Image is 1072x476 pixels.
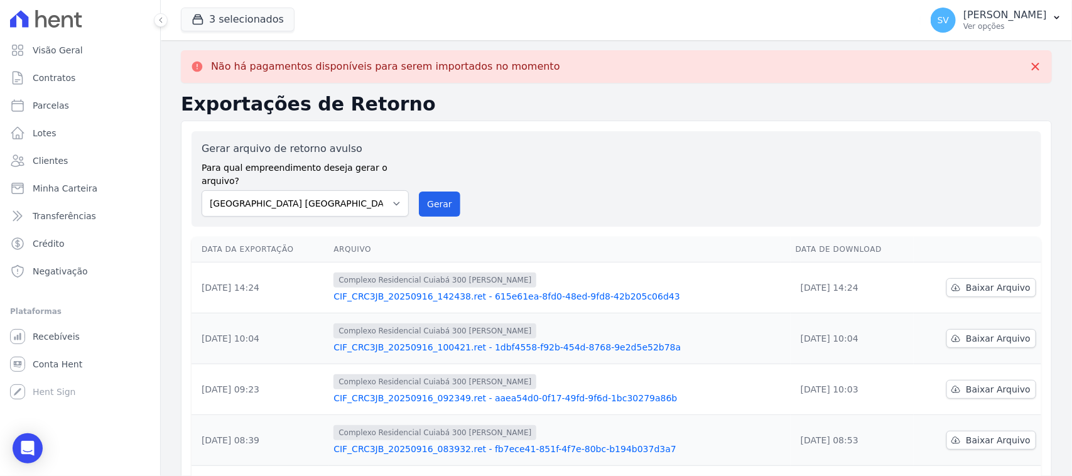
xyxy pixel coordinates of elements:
span: Clientes [33,154,68,167]
span: Complexo Residencial Cuiabá 300 [PERSON_NAME] [333,323,536,338]
h2: Exportações de Retorno [181,93,1052,116]
span: Complexo Residencial Cuiabá 300 [PERSON_NAME] [333,374,536,389]
span: Conta Hent [33,358,82,371]
th: Data de Download [791,237,914,262]
th: Arquivo [328,237,790,262]
a: Baixar Arquivo [946,431,1036,450]
span: Baixar Arquivo [966,383,1031,396]
span: Recebíveis [33,330,80,343]
a: Conta Hent [5,352,155,377]
p: Ver opções [963,21,1047,31]
a: Lotes [5,121,155,146]
td: [DATE] 10:04 [791,313,914,364]
a: Baixar Arquivo [946,380,1036,399]
a: Baixar Arquivo [946,278,1036,297]
td: [DATE] 09:23 [192,364,328,415]
span: Baixar Arquivo [966,332,1031,345]
a: Parcelas [5,93,155,118]
label: Para qual empreendimento deseja gerar o arquivo? [202,156,409,188]
span: Contratos [33,72,75,84]
span: Negativação [33,265,88,278]
th: Data da Exportação [192,237,328,262]
span: Crédito [33,237,65,250]
span: Transferências [33,210,96,222]
span: Lotes [33,127,57,139]
td: [DATE] 14:24 [791,262,914,313]
a: Baixar Arquivo [946,329,1036,348]
span: Complexo Residencial Cuiabá 300 [PERSON_NAME] [333,273,536,288]
p: [PERSON_NAME] [963,9,1047,21]
td: [DATE] 10:03 [791,364,914,415]
span: Minha Carteira [33,182,97,195]
a: Visão Geral [5,38,155,63]
p: Não há pagamentos disponíveis para serem importados no momento [211,60,560,73]
a: Recebíveis [5,324,155,349]
span: Parcelas [33,99,69,112]
a: CIF_CRC3JB_20250916_083932.ret - fb7ece41-851f-4f7e-80bc-b194b037d3a7 [333,443,785,455]
span: Baixar Arquivo [966,434,1031,446]
a: CIF_CRC3JB_20250916_092349.ret - aaea54d0-0f17-49fd-9f6d-1bc30279a86b [333,392,785,404]
span: Visão Geral [33,44,83,57]
a: Clientes [5,148,155,173]
a: Crédito [5,231,155,256]
span: SV [938,16,949,24]
td: [DATE] 10:04 [192,313,328,364]
label: Gerar arquivo de retorno avulso [202,141,409,156]
div: Plataformas [10,304,150,319]
span: Complexo Residencial Cuiabá 300 [PERSON_NAME] [333,425,536,440]
a: Contratos [5,65,155,90]
a: Negativação [5,259,155,284]
a: CIF_CRC3JB_20250916_100421.ret - 1dbf4558-f92b-454d-8768-9e2d5e52b78a [333,341,785,354]
button: SV [PERSON_NAME] Ver opções [921,3,1072,38]
button: Gerar [419,192,460,217]
td: [DATE] 08:39 [192,415,328,466]
span: Baixar Arquivo [966,281,1031,294]
td: [DATE] 08:53 [791,415,914,466]
div: Open Intercom Messenger [13,433,43,463]
a: Transferências [5,203,155,229]
a: Minha Carteira [5,176,155,201]
button: 3 selecionados [181,8,295,31]
a: CIF_CRC3JB_20250916_142438.ret - 615e61ea-8fd0-48ed-9fd8-42b205c06d43 [333,290,785,303]
td: [DATE] 14:24 [192,262,328,313]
